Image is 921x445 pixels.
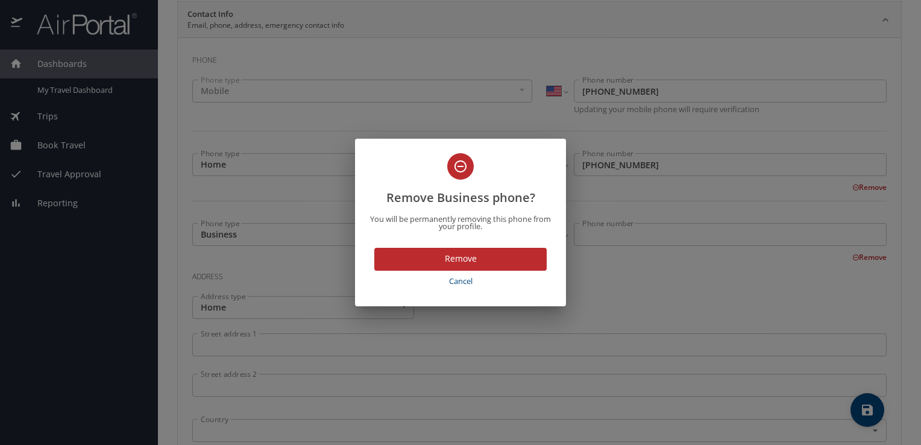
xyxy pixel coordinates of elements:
[379,274,542,288] span: Cancel
[384,251,537,267] span: Remove
[369,215,552,231] p: You will be permanently removing this phone from your profile.
[374,271,547,292] button: Cancel
[374,248,547,271] button: Remove
[369,153,552,207] h2: Remove Business phone?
